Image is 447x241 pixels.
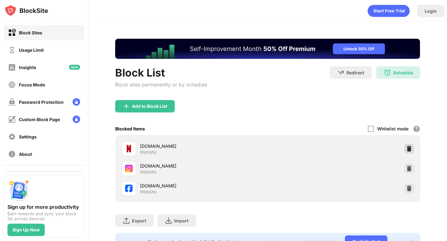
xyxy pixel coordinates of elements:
[8,46,16,54] img: time-usage-off.svg
[174,218,188,223] div: Import
[69,65,80,70] img: new-icon.svg
[19,134,37,139] div: Settings
[140,143,268,149] div: [DOMAIN_NAME]
[140,149,156,155] div: Website
[115,81,207,88] div: Block sites permanently or by schedule
[8,133,16,141] img: settings-off.svg
[140,163,268,169] div: [DOMAIN_NAME]
[393,70,413,75] div: Schedule
[140,189,156,195] div: Website
[132,218,146,223] div: Export
[115,66,207,79] div: Block List
[73,116,80,123] img: lock-menu.svg
[368,5,410,17] div: animation
[115,39,420,59] iframe: Banner
[73,98,80,106] img: lock-menu.svg
[125,165,133,172] img: favicons
[8,81,16,89] img: focus-off.svg
[8,29,16,37] img: block-on.svg
[115,126,145,131] div: Blocked Items
[12,227,40,232] div: Sign Up Now
[19,65,36,70] div: Insights
[140,169,156,175] div: Website
[8,116,16,123] img: customize-block-page-off.svg
[7,179,30,201] img: push-signup.svg
[125,185,133,192] img: favicons
[8,150,16,158] img: about-off.svg
[19,82,45,87] div: Focus Mode
[125,145,133,152] img: favicons
[346,70,364,75] div: Redirect
[19,117,60,122] div: Custom Block Page
[140,182,268,189] div: [DOMAIN_NAME]
[132,104,167,109] div: Add to Block List
[8,98,16,106] img: password-protection-off.svg
[425,8,437,14] div: Login
[7,204,81,210] div: Sign up for more productivity
[377,126,409,131] div: Whitelist mode
[19,47,44,53] div: Usage Limit
[19,151,32,157] div: About
[19,30,42,35] div: Block Sites
[19,99,64,105] div: Password Protection
[7,211,81,221] div: Earn rewards and sync your block list across devices
[4,4,48,17] img: logo-blocksite.svg
[8,64,16,71] img: insights-off.svg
